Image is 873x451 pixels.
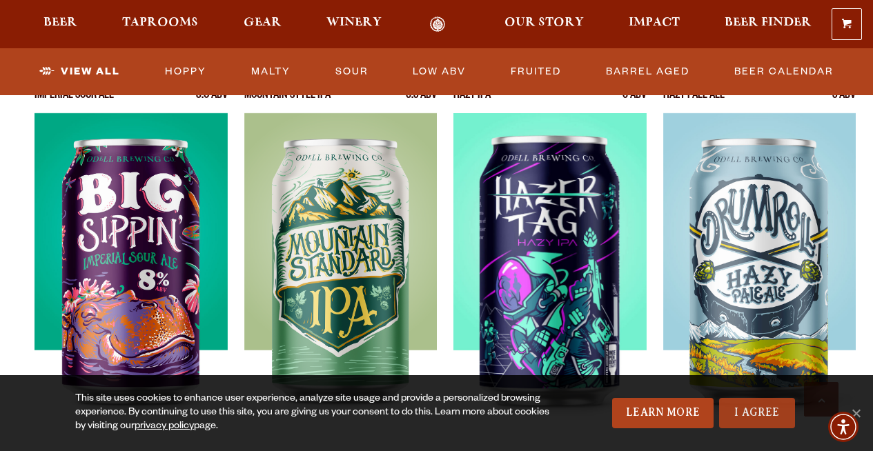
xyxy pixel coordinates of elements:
a: Low ABV [407,56,471,88]
a: Malty [246,56,296,88]
a: privacy policy [135,421,194,432]
a: View All [34,56,126,88]
a: Winery [317,17,391,32]
span: Our Story [504,17,584,28]
a: Barrel Aged [600,56,695,88]
a: I Agree [719,398,795,428]
span: Winery [326,17,382,28]
a: Hoppy [159,56,212,88]
a: Taprooms [113,17,207,32]
a: Gear [235,17,291,32]
span: Gear [244,17,282,28]
p: Imperial Sour Ale [35,91,114,113]
a: Odell Home [412,17,464,32]
p: Mountain Style IPA [244,91,331,113]
span: Beer [43,17,77,28]
a: Impact [620,17,689,32]
span: Beer Finder [725,17,812,28]
span: Taprooms [122,17,198,28]
div: Accessibility Menu [828,412,859,442]
a: Beer Finder [716,17,821,32]
p: 5 ABV [832,91,856,113]
div: This site uses cookies to enhance user experience, analyze site usage and provide a personalized ... [75,392,558,434]
a: Sour [330,56,374,88]
a: Beer [35,17,86,32]
a: Our Story [496,17,593,32]
p: 6.5 ABV [406,91,437,113]
p: 8.0 ABV [196,91,228,113]
p: 6 ABV [622,91,647,113]
a: Fruited [505,56,567,88]
p: Hazy IPA [453,91,491,113]
span: Impact [629,17,680,28]
a: Learn More [612,398,714,428]
a: Beer Calendar [729,56,839,88]
p: Hazy Pale Ale [663,91,725,113]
